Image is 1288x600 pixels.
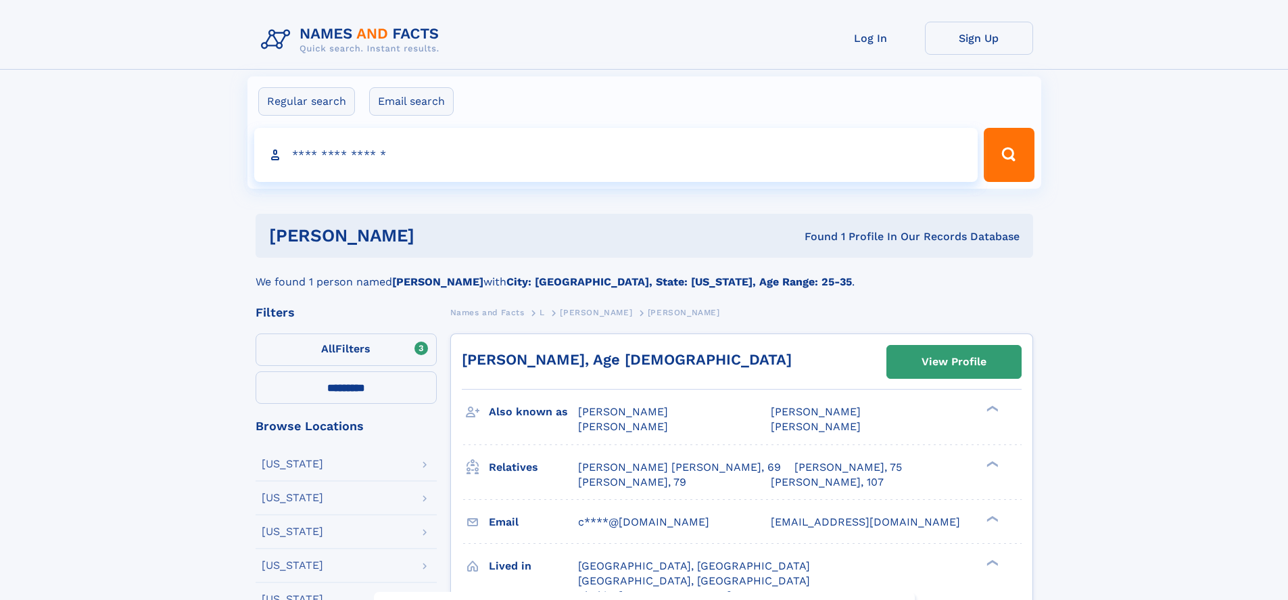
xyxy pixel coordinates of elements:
[771,475,884,490] a: [PERSON_NAME], 107
[254,128,978,182] input: search input
[648,308,720,317] span: [PERSON_NAME]
[489,456,578,479] h3: Relatives
[256,306,437,319] div: Filters
[256,333,437,366] label: Filters
[256,420,437,432] div: Browse Locations
[578,559,810,572] span: [GEOGRAPHIC_DATA], [GEOGRAPHIC_DATA]
[771,515,960,528] span: [EMAIL_ADDRESS][DOMAIN_NAME]
[489,400,578,423] h3: Also known as
[578,460,781,475] a: [PERSON_NAME] [PERSON_NAME], 69
[578,574,810,587] span: [GEOGRAPHIC_DATA], [GEOGRAPHIC_DATA]
[369,87,454,116] label: Email search
[256,22,450,58] img: Logo Names and Facts
[817,22,925,55] a: Log In
[983,558,999,567] div: ❯
[983,459,999,468] div: ❯
[578,405,668,418] span: [PERSON_NAME]
[262,459,323,469] div: [US_STATE]
[392,275,483,288] b: [PERSON_NAME]
[262,560,323,571] div: [US_STATE]
[609,229,1020,244] div: Found 1 Profile In Our Records Database
[578,420,668,433] span: [PERSON_NAME]
[983,405,999,413] div: ❯
[489,511,578,534] h3: Email
[489,555,578,578] h3: Lived in
[262,526,323,537] div: [US_STATE]
[262,492,323,503] div: [US_STATE]
[258,87,355,116] label: Regular search
[256,258,1033,290] div: We found 1 person named with .
[983,514,999,523] div: ❯
[560,304,632,321] a: [PERSON_NAME]
[578,475,686,490] a: [PERSON_NAME], 79
[540,304,545,321] a: L
[506,275,852,288] b: City: [GEOGRAPHIC_DATA], State: [US_STATE], Age Range: 25-35
[771,420,861,433] span: [PERSON_NAME]
[922,346,986,377] div: View Profile
[321,342,335,355] span: All
[794,460,902,475] a: [PERSON_NAME], 75
[771,405,861,418] span: [PERSON_NAME]
[984,128,1034,182] button: Search Button
[887,346,1021,378] a: View Profile
[540,308,545,317] span: L
[269,227,610,244] h1: [PERSON_NAME]
[462,351,792,368] a: [PERSON_NAME], Age [DEMOGRAPHIC_DATA]
[450,304,525,321] a: Names and Facts
[925,22,1033,55] a: Sign Up
[560,308,632,317] span: [PERSON_NAME]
